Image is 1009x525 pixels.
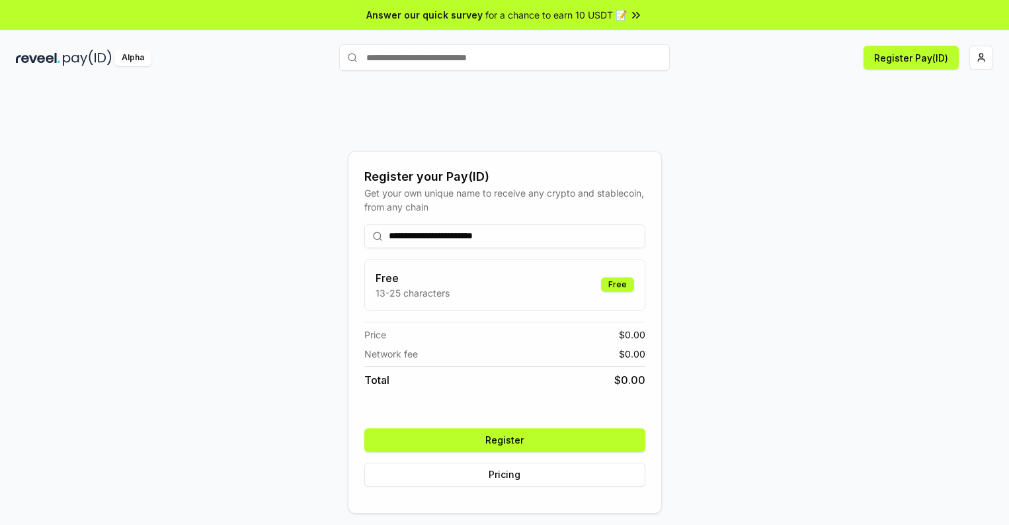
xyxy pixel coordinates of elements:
[364,463,645,487] button: Pricing
[364,328,386,342] span: Price
[364,186,645,214] div: Get your own unique name to receive any crypto and stablecoin, from any chain
[364,167,645,186] div: Register your Pay(ID)
[16,50,60,66] img: reveel_dark
[485,8,627,22] span: for a chance to earn 10 USDT 📝
[114,50,151,66] div: Alpha
[366,8,483,22] span: Answer our quick survey
[376,286,450,300] p: 13-25 characters
[364,372,389,388] span: Total
[601,277,634,292] div: Free
[376,270,450,286] h3: Free
[619,347,645,361] span: $ 0.00
[63,50,112,66] img: pay_id
[364,347,418,361] span: Network fee
[619,328,645,342] span: $ 0.00
[864,46,959,70] button: Register Pay(ID)
[614,372,645,388] span: $ 0.00
[364,428,645,452] button: Register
